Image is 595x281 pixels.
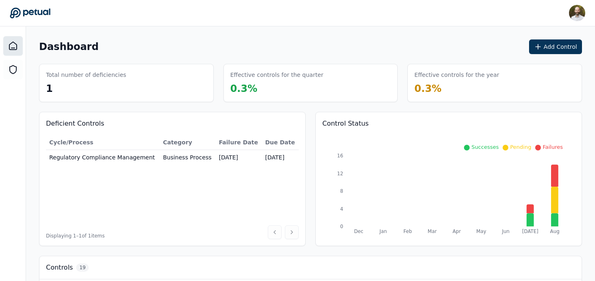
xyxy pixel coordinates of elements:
tspan: 4 [340,206,343,212]
tspan: Feb [403,229,412,234]
h3: Deficient Controls [46,119,299,129]
span: Pending [510,144,531,150]
td: [DATE] [262,150,299,165]
button: Previous [268,225,282,239]
h1: Dashboard [39,40,98,53]
td: [DATE] [216,150,262,165]
h3: Control Status [322,119,575,129]
tspan: May [476,229,486,234]
th: Category [160,135,215,150]
th: Failure Date [216,135,262,150]
tspan: Jun [501,229,509,234]
button: Add Control [529,39,582,54]
tspan: Apr [453,229,461,234]
tspan: 8 [340,188,343,194]
tspan: Mar [428,229,437,234]
img: David Coulombe [569,5,585,21]
tspan: Jan [379,229,387,234]
tspan: Aug [550,229,560,234]
tspan: 12 [337,171,343,176]
tspan: Dec [354,229,363,234]
a: SOC [3,60,23,79]
span: 0.3 % [230,83,258,94]
tspan: 0 [340,224,343,229]
a: Go to Dashboard [10,7,50,19]
span: 19 [76,264,89,272]
a: Dashboard [3,36,23,56]
th: Cycle/Process [46,135,160,150]
th: Due Date [262,135,299,150]
span: 0.3 % [414,83,442,94]
td: Regulatory Compliance Management [46,150,160,165]
tspan: 16 [337,153,343,159]
h3: Effective controls for the quarter [230,71,324,79]
tspan: [DATE] [522,229,538,234]
h3: Controls [46,263,73,272]
h3: Total number of deficiencies [46,71,126,79]
span: 1 [46,83,53,94]
h3: Effective controls for the year [414,71,499,79]
span: Displaying 1– 1 of 1 items [46,233,105,239]
button: Next [285,225,299,239]
span: Failures [542,144,563,150]
span: Successes [471,144,499,150]
td: Business Process [160,150,215,165]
